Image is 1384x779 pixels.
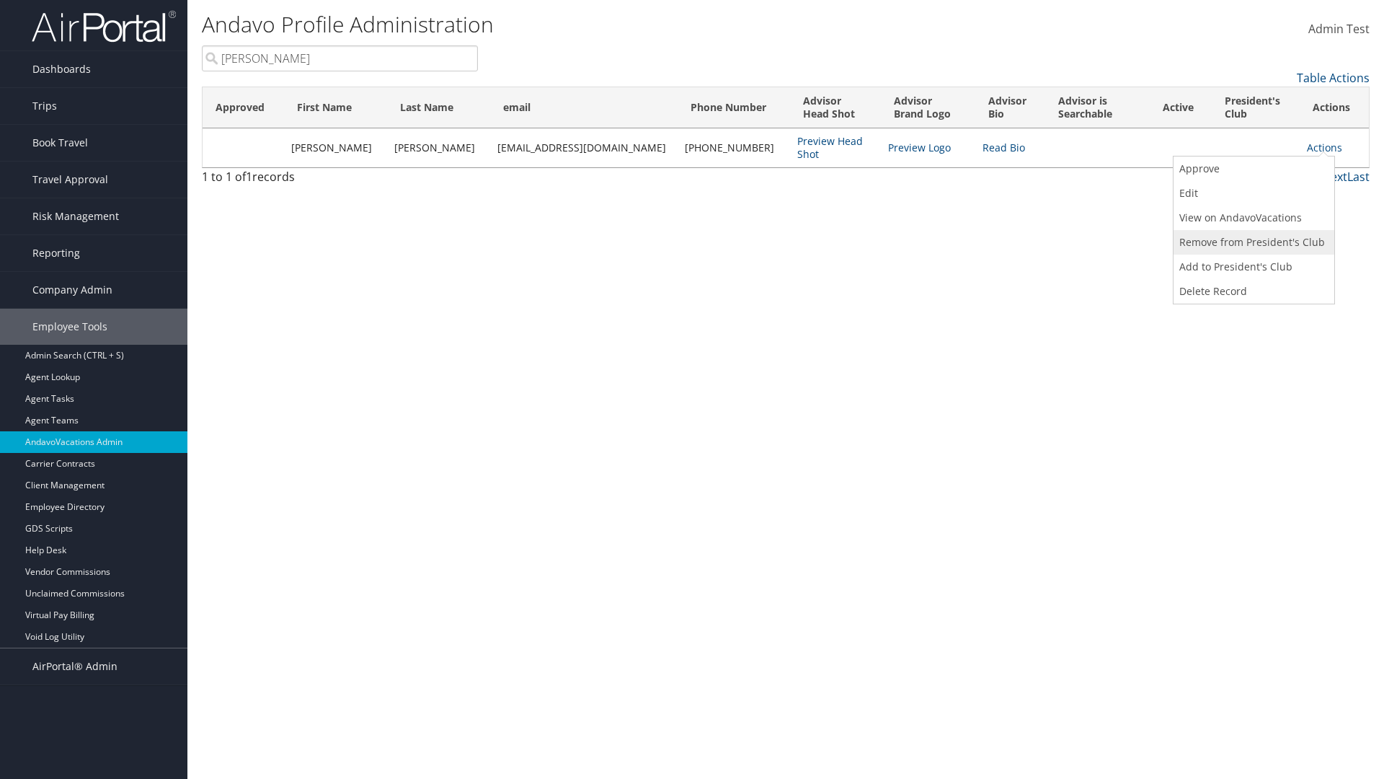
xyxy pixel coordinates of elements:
[1174,181,1331,206] a: Edit
[284,128,387,167] td: [PERSON_NAME]
[1347,169,1370,185] a: Last
[790,87,881,128] th: Advisor Head Shot: activate to sort column ascending
[1300,87,1369,128] th: Actions
[1308,21,1370,37] span: Admin Test
[1308,7,1370,52] a: Admin Test
[202,45,478,71] input: Search
[1212,87,1300,128] th: President's Club: activate to sort column ascending
[32,198,119,234] span: Risk Management
[678,128,790,167] td: [PHONE_NUMBER]
[246,169,252,185] span: 1
[1150,87,1212,128] th: Active: activate to sort column ascending
[32,51,91,87] span: Dashboards
[881,87,975,128] th: Advisor Brand Logo: activate to sort column ascending
[32,162,108,198] span: Travel Approval
[1045,87,1150,128] th: Advisor is Searchable: activate to sort column ascending
[32,272,112,308] span: Company Admin
[284,87,387,128] th: First Name: activate to sort column ascending
[32,235,80,271] span: Reporting
[1174,206,1331,230] a: View on AndavoVacations
[490,87,677,128] th: email: activate to sort column ascending
[1174,255,1331,279] a: Add to President's Club
[1307,141,1342,154] a: Actions
[32,88,57,124] span: Trips
[32,309,107,345] span: Employee Tools
[888,141,951,154] a: Preview Logo
[387,128,490,167] td: [PERSON_NAME]
[32,648,117,685] span: AirPortal® Admin
[1174,157,1331,181] a: Approve
[387,87,490,128] th: Last Name: activate to sort column ascending
[202,9,980,40] h1: Andavo Profile Administration
[797,134,863,161] a: Preview Head Shot
[975,87,1045,128] th: Advisor Bio: activate to sort column ascending
[678,87,790,128] th: Phone Number: activate to sort column ascending
[1297,70,1370,86] a: Table Actions
[490,128,677,167] td: [EMAIL_ADDRESS][DOMAIN_NAME]
[1174,279,1331,304] a: Delete Record
[32,125,88,161] span: Book Travel
[982,141,1025,154] a: Read Bio
[203,87,284,128] th: Approved: activate to sort column ascending
[1174,230,1331,255] a: Remove from President's Club
[202,168,478,193] div: 1 to 1 of records
[32,9,176,43] img: airportal-logo.png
